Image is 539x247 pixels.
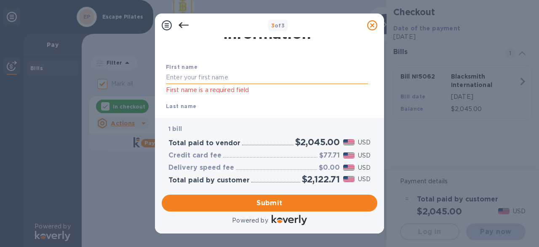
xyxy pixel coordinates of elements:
p: USD [358,175,371,184]
h2: $2,045.00 [295,137,340,147]
h3: $77.71 [319,152,340,160]
img: USD [343,152,355,158]
h3: Credit card fee [168,152,221,160]
h3: Total paid to vendor [168,139,240,147]
img: USD [343,165,355,171]
input: Enter your first name [166,71,368,84]
span: Submit [168,198,371,208]
button: Submit [162,195,377,212]
b: of 3 [271,22,285,29]
b: First name [166,64,197,70]
h3: Total paid by customer [168,176,250,185]
img: Logo [272,215,307,225]
h3: $0.00 [319,164,340,172]
p: USD [358,138,371,147]
h2: $2,122.71 [302,174,340,185]
b: 1 bill [168,125,182,132]
img: USD [343,176,355,182]
input: Enter your last name [166,111,368,123]
p: Powered by [232,216,268,225]
span: 3 [271,22,275,29]
img: USD [343,139,355,145]
h3: Delivery speed fee [168,164,234,172]
p: USD [358,163,371,172]
h1: Payment Contact Information [166,7,368,42]
p: First name is a required field [166,85,368,95]
b: Last name [166,103,197,109]
p: USD [358,151,371,160]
